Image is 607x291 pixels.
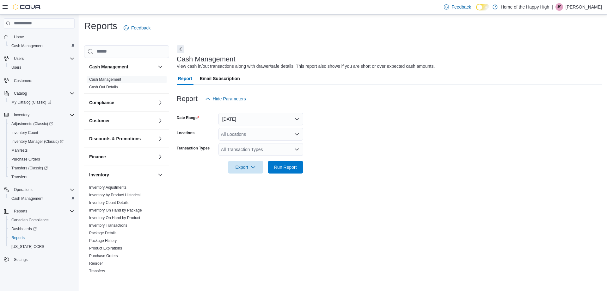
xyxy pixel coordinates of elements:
a: Transfers (Classic) [6,164,77,173]
span: Washington CCRS [9,243,75,250]
a: Package History [89,238,117,243]
span: Reports [9,234,75,242]
span: Inventory Transactions [89,223,127,228]
button: Inventory [1,111,77,119]
a: [US_STATE] CCRS [9,243,47,250]
a: Purchase Orders [89,254,118,258]
h3: Cash Management [177,55,236,63]
button: Run Report [268,161,303,174]
a: Dashboards [9,225,39,233]
a: Transfers [9,173,30,181]
button: Catalog [11,90,29,97]
h3: Compliance [89,99,114,106]
span: Home [11,33,75,41]
a: Inventory On Hand by Product [89,216,140,220]
span: Dashboards [11,226,37,231]
span: Cash Management [11,196,43,201]
a: Inventory Count [9,129,41,136]
a: My Catalog (Classic) [9,98,54,106]
button: Inventory [156,171,164,179]
button: Manifests [6,146,77,155]
input: Dark Mode [476,4,489,10]
a: Package Details [89,231,117,235]
span: Operations [11,186,75,193]
label: Transaction Types [177,146,210,151]
button: Users [6,63,77,72]
a: My Catalog (Classic) [6,98,77,107]
h1: Reports [84,20,117,32]
button: Finance [156,153,164,161]
span: Users [9,64,75,71]
a: Customers [11,77,35,85]
span: Transfers [89,269,105,274]
span: Transfers [9,173,75,181]
button: Operations [1,185,77,194]
button: Discounts & Promotions [89,136,155,142]
span: Dashboards [9,225,75,233]
span: Email Subscription [200,72,240,85]
h3: Inventory [89,172,109,178]
span: Hide Parameters [213,96,246,102]
h3: Report [177,95,198,103]
span: Canadian Compliance [11,218,49,223]
span: Canadian Compliance [9,216,75,224]
span: Manifests [11,148,28,153]
button: Catalog [1,89,77,98]
button: Next [177,45,184,53]
span: Inventory Count [11,130,38,135]
a: Inventory Manager (Classic) [6,137,77,146]
button: Reports [6,233,77,242]
span: Users [11,65,21,70]
a: Feedback [121,22,153,34]
button: Users [11,55,26,62]
p: [PERSON_NAME] [566,3,602,11]
span: Inventory Manager (Classic) [9,138,75,145]
span: Feedback [131,25,150,31]
button: Compliance [89,99,155,106]
button: Reports [11,207,30,215]
span: Inventory Adjustments [89,185,126,190]
button: Inventory Count [6,128,77,137]
a: Cash Management [9,195,46,202]
label: Locations [177,130,195,136]
a: Canadian Compliance [9,216,51,224]
span: Cash Out Details [89,85,118,90]
button: Customer [156,117,164,124]
span: Operations [14,187,33,192]
span: JS [557,3,561,11]
button: Operations [11,186,35,193]
a: Reports [9,234,27,242]
button: Home [1,32,77,41]
h3: Customer [89,117,110,124]
button: Cash Management [6,194,77,203]
span: Inventory Count [9,129,75,136]
span: Inventory Count Details [89,200,129,205]
div: Jessica Semple [555,3,563,11]
span: Cash Management [9,195,75,202]
a: Cash Management [89,77,121,82]
nav: Complex example [4,30,75,281]
a: Inventory Transactions [89,223,127,228]
div: View cash in/out transactions along with drawer/safe details. This report also shows if you are s... [177,63,435,70]
div: Inventory [84,184,169,277]
a: Inventory Manager (Classic) [9,138,66,145]
span: Adjustments (Classic) [9,120,75,128]
span: Home [14,35,24,40]
span: My Catalog (Classic) [9,98,75,106]
a: Users [9,64,24,71]
button: Customers [1,76,77,85]
button: Purchase Orders [6,155,77,164]
span: Users [11,55,75,62]
a: Inventory by Product Historical [89,193,141,197]
span: Feedback [451,4,471,10]
span: Product Expirations [89,246,122,251]
span: Inventory On Hand by Package [89,208,142,213]
span: Settings [14,257,28,262]
span: Inventory by Product Historical [89,193,141,198]
div: Cash Management [84,76,169,93]
a: Adjustments (Classic) [9,120,55,128]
